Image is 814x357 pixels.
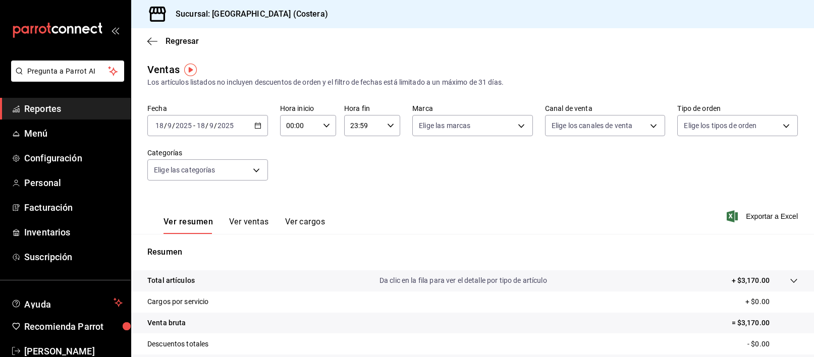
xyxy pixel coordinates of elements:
[419,121,470,131] span: Elige las marcas
[168,8,328,20] h3: Sucursal: [GEOGRAPHIC_DATA] (Costera)
[166,36,199,46] span: Regresar
[164,122,167,130] span: /
[147,36,199,46] button: Regresar
[147,149,268,156] label: Categorías
[147,77,798,88] div: Los artículos listados no incluyen descuentos de orden y el filtro de fechas está limitado a un m...
[747,339,798,349] p: - $0.00
[732,318,798,328] p: = $3,170.00
[172,122,175,130] span: /
[684,121,756,131] span: Elige los tipos de orden
[147,296,209,307] p: Cargos por servicio
[155,122,164,130] input: --
[280,105,336,112] label: Hora inicio
[24,296,110,309] span: Ayuda
[205,122,208,130] span: /
[24,250,123,264] span: Suscripción
[379,275,547,286] p: Da clic en la fila para ver el detalle por tipo de artículo
[147,62,180,77] div: Ventas
[164,217,325,234] div: navigation tabs
[147,105,268,112] label: Fecha
[111,26,119,34] button: open_drawer_menu
[552,121,632,131] span: Elige los canales de venta
[147,339,208,349] p: Descuentos totales
[154,165,215,175] span: Elige las categorías
[147,246,798,258] p: Resumen
[147,318,186,328] p: Venta bruta
[24,102,123,115] span: Reportes
[27,66,108,77] span: Pregunta a Parrot AI
[24,225,123,239] span: Inventarios
[677,105,798,112] label: Tipo de orden
[11,61,124,82] button: Pregunta a Parrot AI
[285,217,325,234] button: Ver cargos
[344,105,400,112] label: Hora fin
[214,122,217,130] span: /
[24,127,123,140] span: Menú
[729,210,798,222] button: Exportar a Excel
[175,122,192,130] input: ----
[196,122,205,130] input: --
[24,176,123,190] span: Personal
[209,122,214,130] input: --
[732,275,770,286] p: + $3,170.00
[193,122,195,130] span: -
[24,320,123,333] span: Recomienda Parrot
[217,122,234,130] input: ----
[164,217,213,234] button: Ver resumen
[167,122,172,130] input: --
[229,217,269,234] button: Ver ventas
[7,73,124,84] a: Pregunta a Parrot AI
[24,151,123,165] span: Configuración
[412,105,533,112] label: Marca
[147,275,195,286] p: Total artículos
[745,296,798,307] p: + $0.00
[24,201,123,214] span: Facturación
[184,64,197,76] img: Tooltip marker
[545,105,666,112] label: Canal de venta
